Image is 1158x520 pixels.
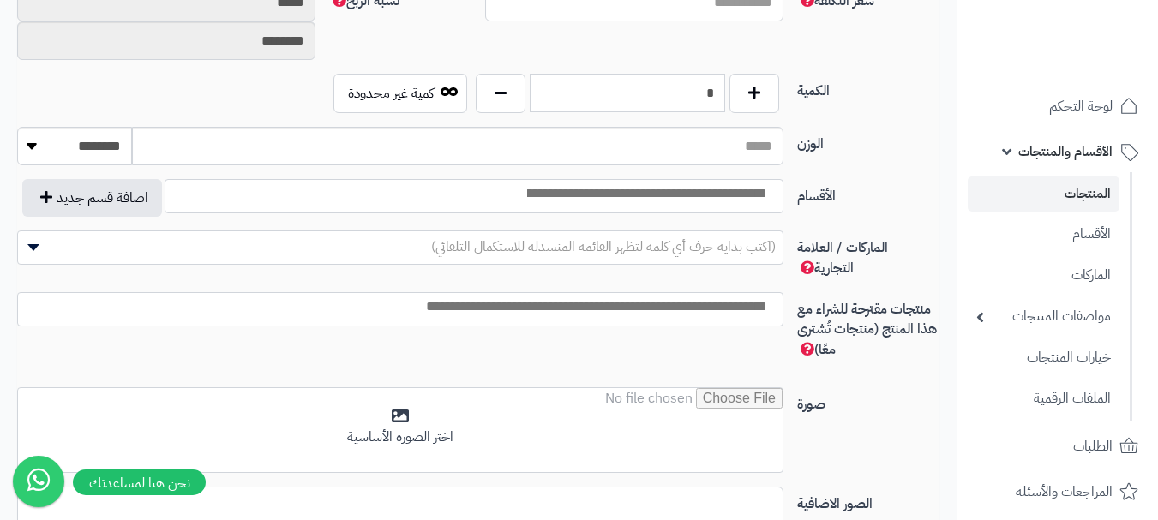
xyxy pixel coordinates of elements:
[968,216,1119,253] a: الأقسام
[1016,480,1113,504] span: المراجعات والأسئلة
[790,179,946,206] label: الأقسام
[968,176,1119,212] a: المنتجات
[968,339,1119,376] a: خيارات المنتجات
[1073,434,1113,458] span: الطلبات
[1018,140,1113,164] span: الأقسام والمنتجات
[431,236,776,257] span: (اكتب بداية حرف أي كلمة لتظهر القائمة المنسدلة للاستكمال التلقائي)
[790,487,946,514] label: الصور الاضافية
[1049,94,1113,118] span: لوحة التحكم
[790,127,946,154] label: الوزن
[790,387,946,415] label: صورة
[968,426,1148,467] a: الطلبات
[968,380,1119,417] a: الملفات الرقمية
[968,86,1148,127] a: لوحة التحكم
[968,257,1119,294] a: الماركات
[22,179,162,217] button: اضافة قسم جديد
[790,74,946,101] label: الكمية
[797,299,937,360] span: منتجات مقترحة للشراء مع هذا المنتج (منتجات تُشترى معًا)
[968,471,1148,512] a: المراجعات والأسئلة
[968,298,1119,335] a: مواصفات المنتجات
[797,237,888,278] span: الماركات / العلامة التجارية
